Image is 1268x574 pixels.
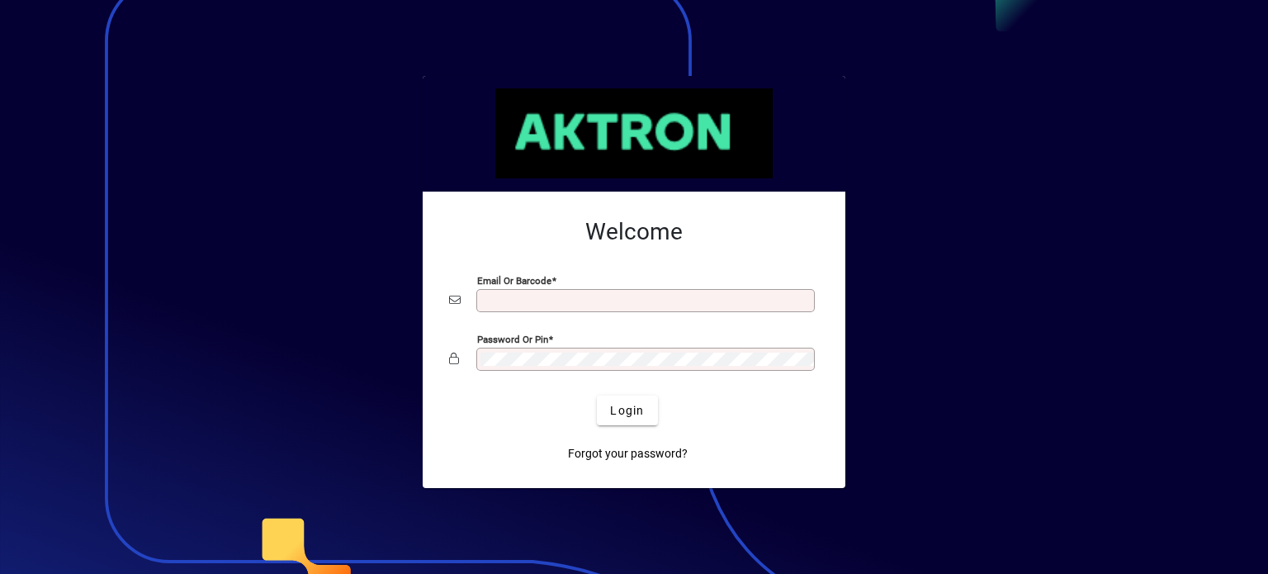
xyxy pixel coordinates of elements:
[449,218,819,246] h2: Welcome
[477,334,548,345] mat-label: Password or Pin
[610,402,644,420] span: Login
[597,396,657,425] button: Login
[568,445,688,463] span: Forgot your password?
[561,439,694,468] a: Forgot your password?
[477,275,551,287] mat-label: Email or Barcode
